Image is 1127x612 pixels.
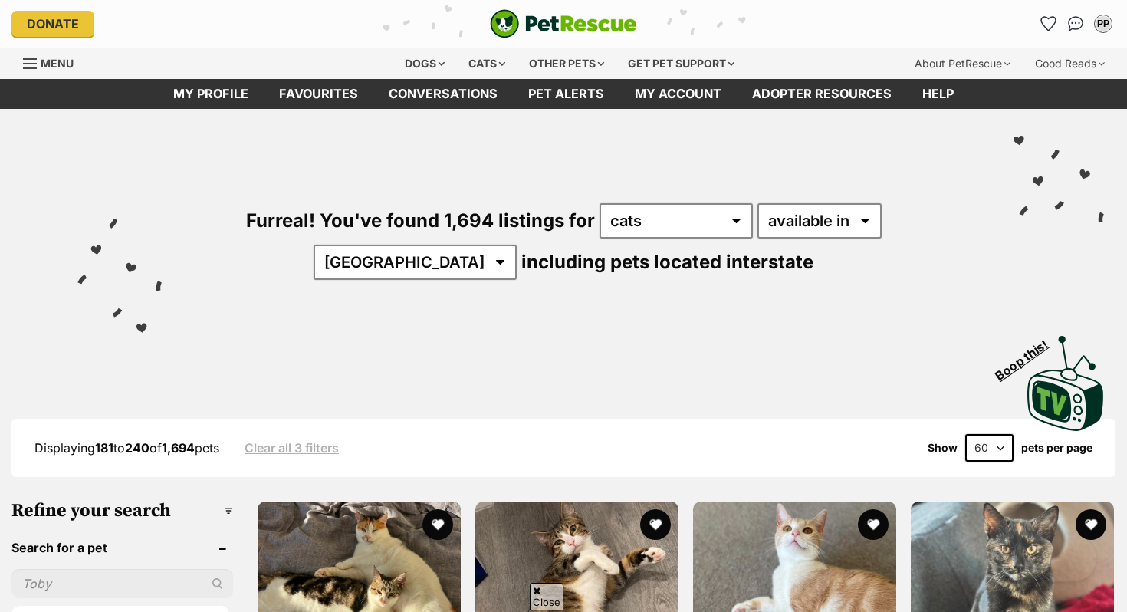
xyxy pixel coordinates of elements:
[904,48,1021,79] div: About PetRescue
[264,79,373,109] a: Favourites
[246,209,595,232] span: Furreal! You've found 1,694 listings for
[490,9,637,38] a: PetRescue
[34,440,219,456] span: Displaying to of pets
[1016,535,1096,581] iframe: Help Scout Beacon - Open
[1027,336,1104,431] img: PetRescue TV logo
[95,440,113,456] strong: 181
[125,440,149,456] strong: 240
[1021,442,1092,454] label: pets per page
[1096,16,1111,31] div: PP
[858,509,889,540] button: favourite
[11,11,94,37] a: Donate
[162,440,195,456] strong: 1,694
[490,9,637,38] img: logo-cat-932fe2b9b8326f06289b0f2fb663e598f794de774fb13d1741a6617ecf9a85b4.svg
[907,79,969,109] a: Help
[993,327,1063,383] span: Boop this!
[513,79,619,109] a: Pet alerts
[1091,12,1115,36] button: My account
[521,251,813,273] span: including pets located interstate
[518,48,615,79] div: Other pets
[11,500,233,522] h3: Refine your search
[1036,12,1060,36] a: Favourites
[1027,322,1104,434] a: Boop this!
[373,79,513,109] a: conversations
[737,79,907,109] a: Adopter resources
[1024,48,1115,79] div: Good Reads
[458,48,516,79] div: Cats
[422,509,453,540] button: favourite
[41,57,74,70] span: Menu
[11,569,233,598] input: Toby
[617,48,745,79] div: Get pet support
[619,79,737,109] a: My account
[394,48,455,79] div: Dogs
[1076,509,1106,540] button: favourite
[1068,16,1084,31] img: chat-41dd97257d64d25036548639549fe6c8038ab92f7586957e7f3b1b290dea8141.svg
[1063,12,1088,36] a: Conversations
[158,79,264,109] a: My profile
[1036,12,1115,36] ul: Account quick links
[11,541,233,554] header: Search for a pet
[640,509,671,540] button: favourite
[928,442,958,454] span: Show
[245,441,339,455] a: Clear all 3 filters
[23,48,84,76] a: Menu
[530,583,563,610] span: Close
